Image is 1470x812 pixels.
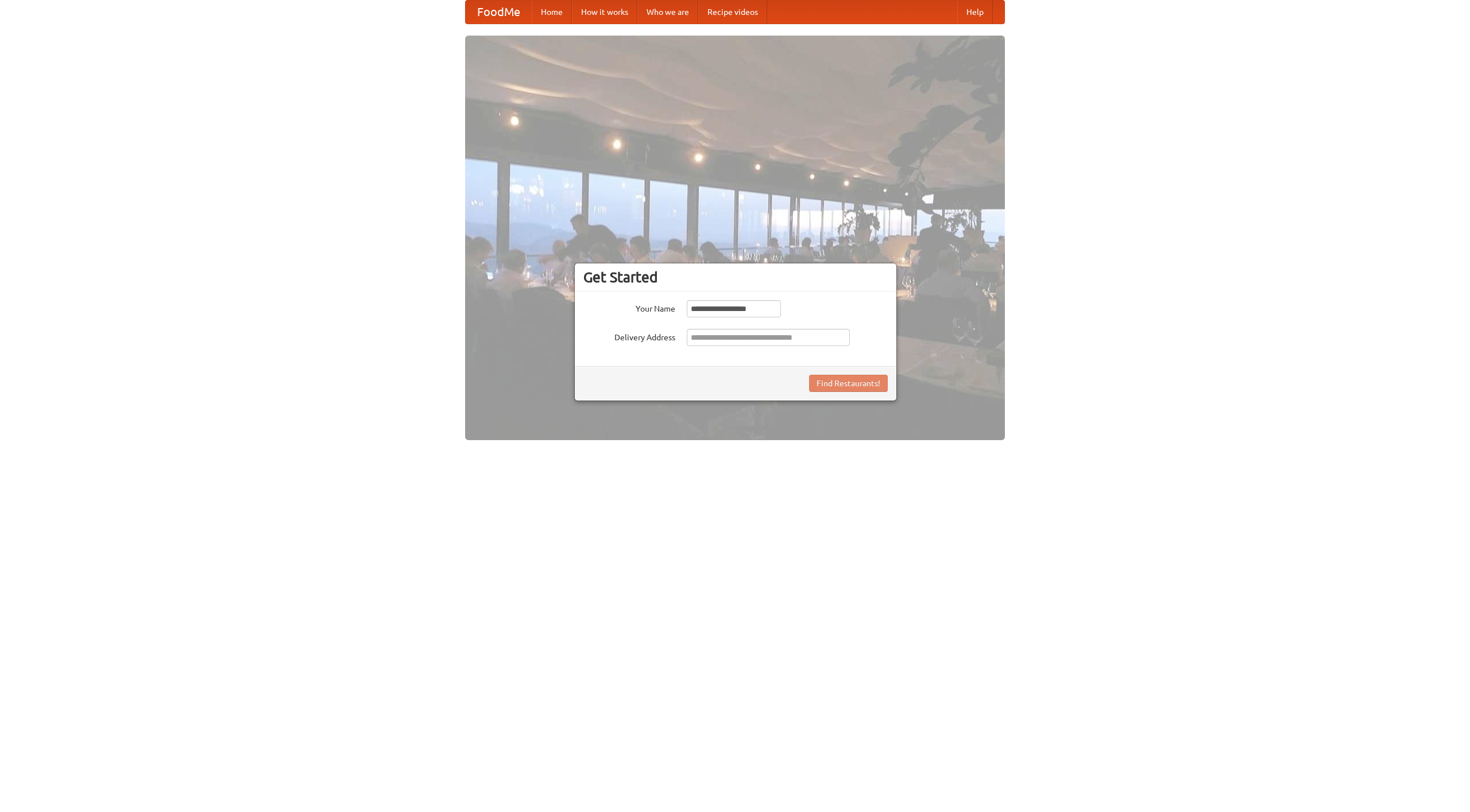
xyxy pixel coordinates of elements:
a: How it works [572,1,637,24]
label: Your Name [583,300,675,314]
a: Recipe videos [698,1,767,24]
a: Home [532,1,572,24]
a: Who we are [637,1,698,24]
a: Help [957,1,993,24]
label: Delivery Address [583,329,675,343]
button: Find Restaurants! [809,375,888,392]
h3: Get Started [583,269,888,286]
a: FoodMe [466,1,532,24]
